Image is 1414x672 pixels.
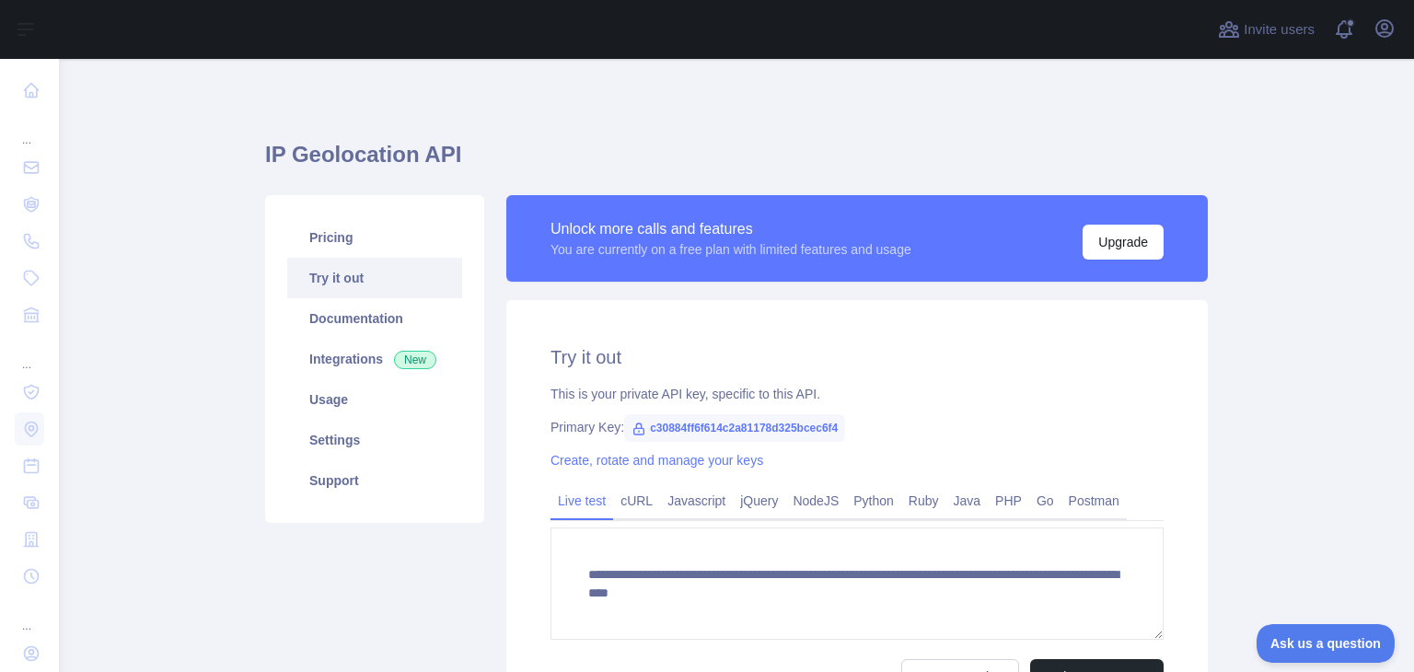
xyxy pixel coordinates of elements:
div: Primary Key: [551,418,1164,436]
a: Integrations New [287,339,462,379]
a: Ruby [901,486,946,516]
span: New [394,351,436,369]
a: jQuery [733,486,785,516]
div: ... [15,597,44,633]
span: c30884ff6f614c2a81178d325bcec6f4 [624,414,845,442]
a: Usage [287,379,462,420]
a: Go [1029,486,1061,516]
a: Live test [551,486,613,516]
a: NodeJS [785,486,846,516]
h1: IP Geolocation API [265,140,1208,184]
div: ... [15,110,44,147]
iframe: Toggle Customer Support [1257,624,1396,663]
a: Java [946,486,989,516]
div: ... [15,335,44,372]
a: Pricing [287,217,462,258]
button: Invite users [1214,15,1318,44]
a: Postman [1061,486,1127,516]
a: Settings [287,420,462,460]
a: Javascript [660,486,733,516]
a: Python [846,486,901,516]
div: Unlock more calls and features [551,218,911,240]
div: You are currently on a free plan with limited features and usage [551,240,911,259]
a: PHP [988,486,1029,516]
button: Upgrade [1083,225,1164,260]
div: This is your private API key, specific to this API. [551,385,1164,403]
h2: Try it out [551,344,1164,370]
a: Create, rotate and manage your keys [551,453,763,468]
a: Try it out [287,258,462,298]
span: Invite users [1244,19,1315,41]
a: Documentation [287,298,462,339]
a: cURL [613,486,660,516]
a: Support [287,460,462,501]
